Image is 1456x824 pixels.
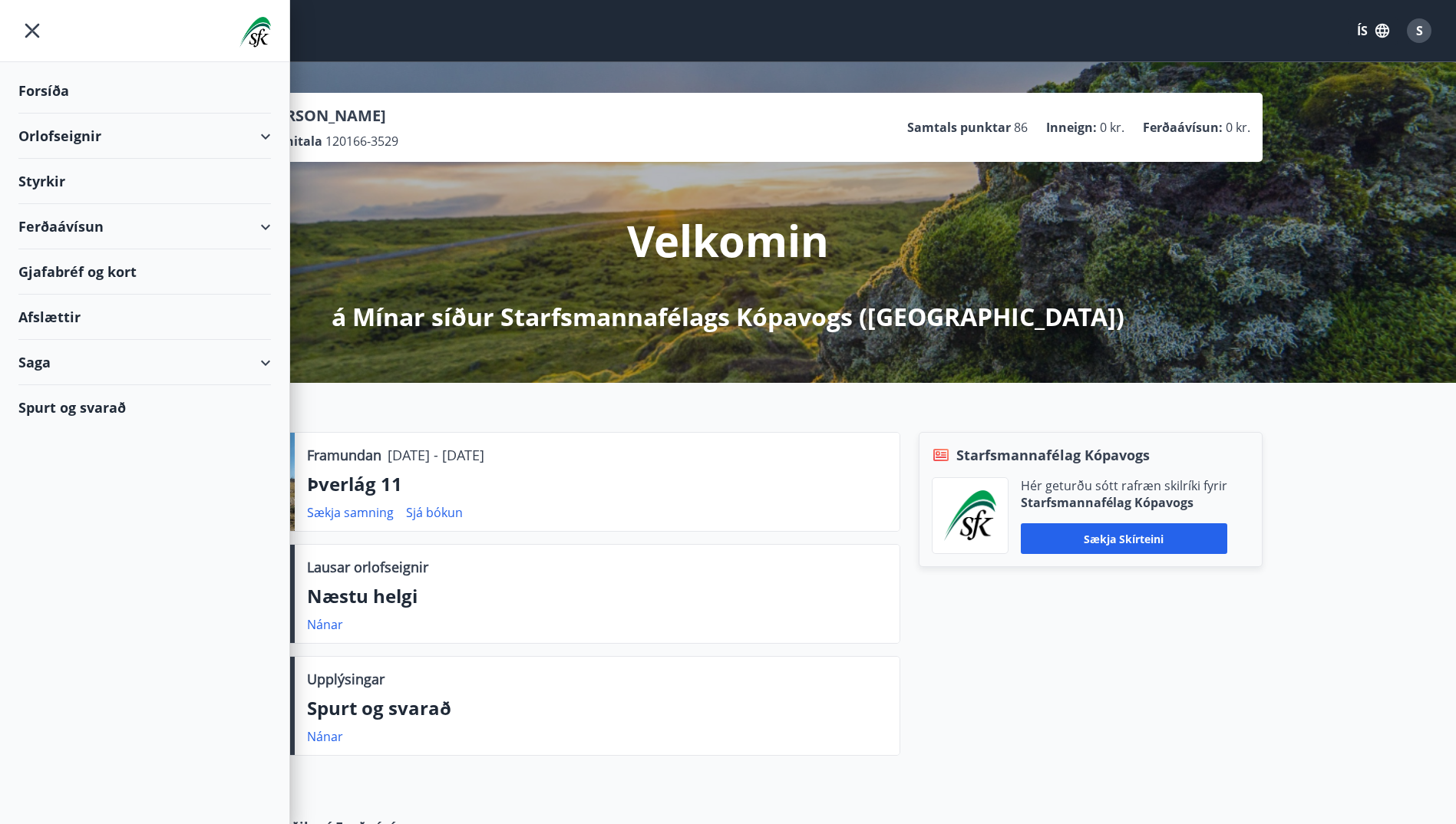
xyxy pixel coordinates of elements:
[18,204,271,249] div: Ferðaávísun
[325,133,398,150] span: 120166-3529
[1021,494,1227,511] p: Starfsmannafélag Kópavogs
[307,471,887,497] p: Þverlág 11
[1021,523,1227,554] button: Sækja skírteini
[18,249,271,295] div: Gjafabréf og kort
[18,385,271,430] div: Spurt og svarað
[1100,119,1124,136] span: 0 kr.
[1046,119,1097,136] p: Inneign :
[1226,119,1250,136] span: 0 kr.
[18,159,271,204] div: Styrkir
[1021,477,1227,494] p: Hér geturðu sótt rafræn skilríki fyrir
[944,490,996,541] img: x5MjQkxwhnYn6YREZUTEa9Q4KsBUeQdWGts9Dj4O.png
[18,114,271,159] div: Orlofseignir
[1014,119,1028,136] span: 86
[307,616,343,633] a: Nánar
[307,728,343,745] a: Nánar
[18,295,271,340] div: Afslættir
[307,695,887,721] p: Spurt og svarað
[239,17,271,48] img: union_logo
[18,340,271,385] div: Saga
[307,583,887,609] p: Næstu helgi
[307,445,381,465] p: Framundan
[1349,17,1398,44] button: ÍS
[18,68,271,114] div: Forsíða
[307,504,394,521] a: Sækja samning
[332,300,1124,334] p: á Mínar síður Starfsmannafélags Kópavogs ([GEOGRAPHIC_DATA])
[907,119,1011,136] p: Samtals punktar
[406,504,463,521] a: Sjá bókun
[262,105,398,127] p: [PERSON_NAME]
[956,445,1150,465] span: Starfsmannafélag Kópavogs
[1416,22,1423,39] span: S
[1401,12,1438,49] button: S
[18,17,46,44] button: menu
[307,669,385,689] p: Upplýsingar
[627,211,829,269] p: Velkomin
[307,557,428,577] p: Lausar orlofseignir
[262,133,322,150] p: Kennitala
[388,445,484,465] p: [DATE] - [DATE]
[1143,119,1223,136] p: Ferðaávísun :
